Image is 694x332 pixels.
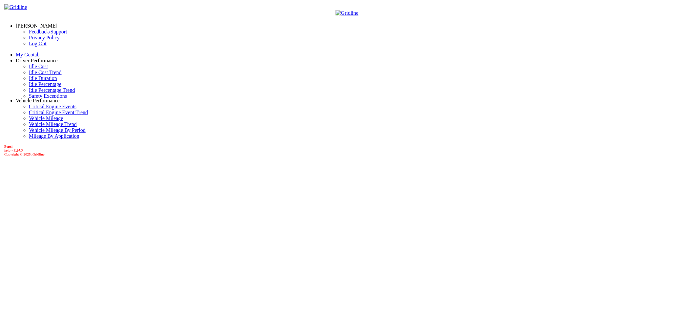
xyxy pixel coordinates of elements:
[29,41,47,46] a: Log Out
[336,10,358,16] img: Gridline
[29,29,67,34] a: Feedback/Support
[29,104,76,109] a: Critical Engine Events
[29,93,67,99] a: Safety Exceptions
[29,121,77,127] a: Vehicle Mileage Trend
[29,115,63,121] a: Vehicle Mileage
[29,70,62,75] a: Idle Cost Trend
[4,144,691,156] div: Copyright © 2025, Gridline
[29,35,60,40] a: Privacy Policy
[16,52,39,57] a: My Geotab
[29,110,88,115] a: Critical Engine Event Trend
[4,4,27,10] img: Gridline
[4,148,23,152] i: beta v.8.24.0
[29,133,79,139] a: Mileage By Application
[29,64,48,69] a: Idle Cost
[4,144,12,148] b: Pepsi
[29,87,75,93] a: Idle Percentage Trend
[16,58,58,63] a: Driver Performance
[16,23,57,29] a: [PERSON_NAME]
[29,75,57,81] a: Idle Duration
[29,81,61,87] a: Idle Percentage
[16,98,60,103] a: Vehicle Performance
[29,127,86,133] a: Vehicle Mileage By Period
